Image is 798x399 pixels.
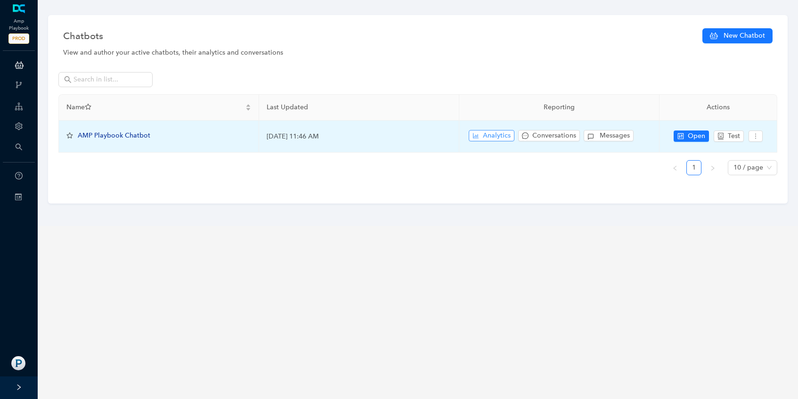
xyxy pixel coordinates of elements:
[714,130,744,142] button: robotTest
[724,31,765,41] span: New Chatbot
[73,74,139,85] input: Search in list...
[728,131,740,141] span: Test
[660,95,777,121] th: Actions
[728,160,777,175] div: Page Size
[522,132,529,139] span: message
[702,28,773,43] button: New Chatbot
[584,130,634,141] button: Messages
[259,121,459,153] td: [DATE] 11:46 AM
[259,95,459,121] th: Last Updated
[78,131,150,139] span: AMP Playbook Chatbot
[674,130,709,142] button: controlOpen
[63,48,773,58] div: View and author your active chatbots, their analytics and conversations
[472,132,479,139] span: bar-chart
[677,133,684,139] span: control
[8,33,29,44] span: PROD
[687,161,701,175] a: 1
[705,160,720,175] button: right
[600,130,630,141] span: Messages
[752,133,759,139] span: more
[749,130,763,142] button: more
[15,81,23,89] span: branches
[532,130,576,141] span: Conversations
[15,143,23,151] span: search
[63,28,103,43] span: Chatbots
[688,131,705,141] span: Open
[11,356,25,370] img: 2245c3f1d8d0bf3af50bf22befedf792
[672,165,678,171] span: left
[64,76,72,83] span: search
[710,165,716,171] span: right
[705,160,720,175] li: Next Page
[66,102,244,113] span: Name
[469,130,514,141] button: bar-chartAnalytics
[483,130,511,141] span: Analytics
[15,122,23,130] span: setting
[85,104,91,110] span: star
[518,130,580,141] button: messageConversations
[66,132,73,139] span: star
[668,160,683,175] button: left
[459,95,660,121] th: Reporting
[686,160,701,175] li: 1
[668,160,683,175] li: Previous Page
[717,133,724,139] span: robot
[733,161,772,175] span: 10 / page
[15,172,23,179] span: question-circle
